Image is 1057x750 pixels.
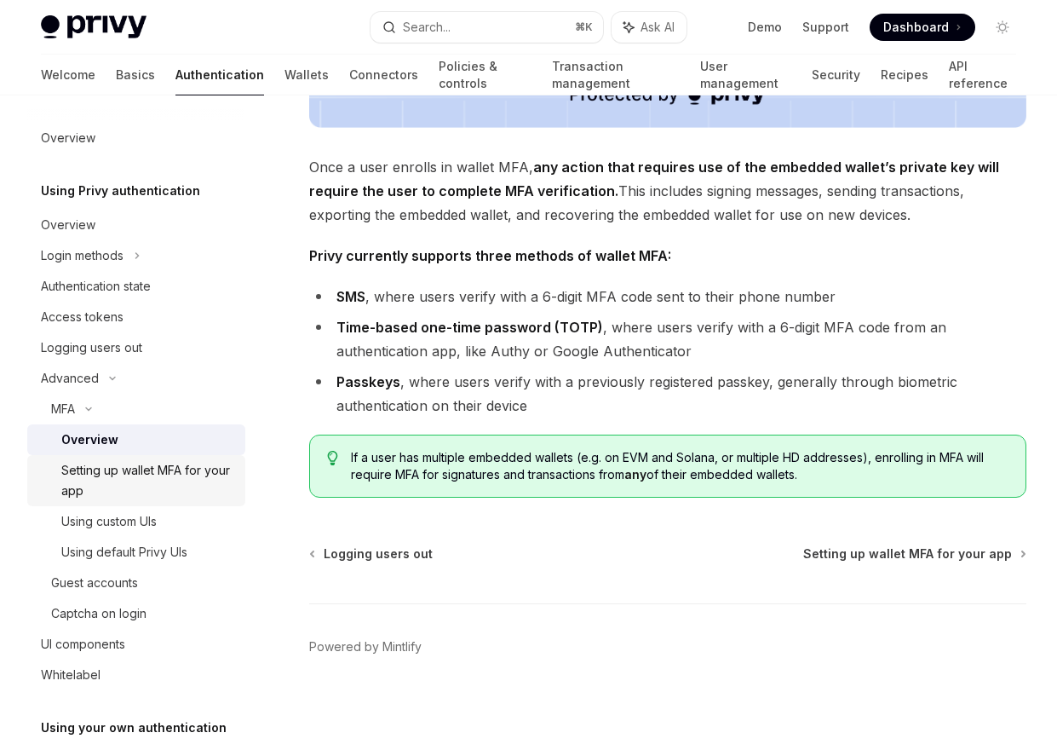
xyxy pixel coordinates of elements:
[41,128,95,148] div: Overview
[41,307,124,327] div: Access tokens
[61,460,235,501] div: Setting up wallet MFA for your app
[27,506,245,537] a: Using custom UIs
[61,511,157,532] div: Using custom UIs
[27,568,245,598] a: Guest accounts
[41,245,124,266] div: Login methods
[309,315,1026,363] li: , where users verify with a 6-digit MFA code from an authentication app, like Authy or Google Aut...
[624,467,646,482] strong: any
[41,368,99,389] div: Advanced
[51,399,75,419] div: MFA
[371,12,603,43] button: Search...⌘K
[336,288,365,305] strong: SMS
[27,598,245,629] a: Captcha on login
[41,55,95,95] a: Welcome
[403,17,451,37] div: Search...
[41,276,151,297] div: Authentication state
[27,271,245,302] a: Authentication state
[309,285,1026,309] li: , where users verify with a 6-digit MFA code sent to their phone number
[41,337,142,358] div: Logging users out
[116,55,155,95] a: Basics
[41,215,95,235] div: Overview
[311,545,433,562] a: Logging users out
[989,14,1016,41] button: Toggle dark mode
[949,55,1016,95] a: API reference
[748,19,782,36] a: Demo
[309,247,671,264] strong: Privy currently supports three methods of wallet MFA:
[61,542,187,562] div: Using default Privy UIs
[324,545,433,562] span: Logging users out
[327,451,339,466] svg: Tip
[27,210,245,240] a: Overview
[575,20,593,34] span: ⌘ K
[336,373,400,390] strong: Passkeys
[309,155,1026,227] span: Once a user enrolls in wallet MFA, This includes signing messages, sending transactions, exportin...
[881,55,928,95] a: Recipes
[439,55,531,95] a: Policies & controls
[641,19,675,36] span: Ask AI
[27,660,245,690] a: Whitelabel
[883,19,949,36] span: Dashboard
[802,19,849,36] a: Support
[27,123,245,153] a: Overview
[870,14,975,41] a: Dashboard
[27,455,245,506] a: Setting up wallet MFA for your app
[803,545,1025,562] a: Setting up wallet MFA for your app
[61,430,118,450] div: Overview
[27,537,245,568] a: Using default Privy UIs
[349,55,418,95] a: Connectors
[309,638,422,655] a: Powered by Mintlify
[803,545,1012,562] span: Setting up wallet MFA for your app
[27,302,245,332] a: Access tokens
[351,449,1008,483] span: If a user has multiple embedded wallets (e.g. on EVM and Solana, or multiple HD addresses), enrol...
[27,424,245,455] a: Overview
[27,332,245,363] a: Logging users out
[175,55,264,95] a: Authentication
[41,181,200,201] h5: Using Privy authentication
[700,55,791,95] a: User management
[41,665,101,685] div: Whitelabel
[309,159,999,199] strong: any action that requires use of the embedded wallet’s private key will require the user to comple...
[27,629,245,660] a: UI components
[309,370,1026,418] li: , where users verify with a previously registered passkey, generally through biometric authentica...
[336,319,603,336] strong: Time-based one-time password (TOTP)
[812,55,860,95] a: Security
[552,55,680,95] a: Transaction management
[51,603,146,624] div: Captcha on login
[284,55,329,95] a: Wallets
[41,634,125,655] div: UI components
[612,12,686,43] button: Ask AI
[51,573,138,593] div: Guest accounts
[41,718,227,738] h5: Using your own authentication
[41,15,146,39] img: light logo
